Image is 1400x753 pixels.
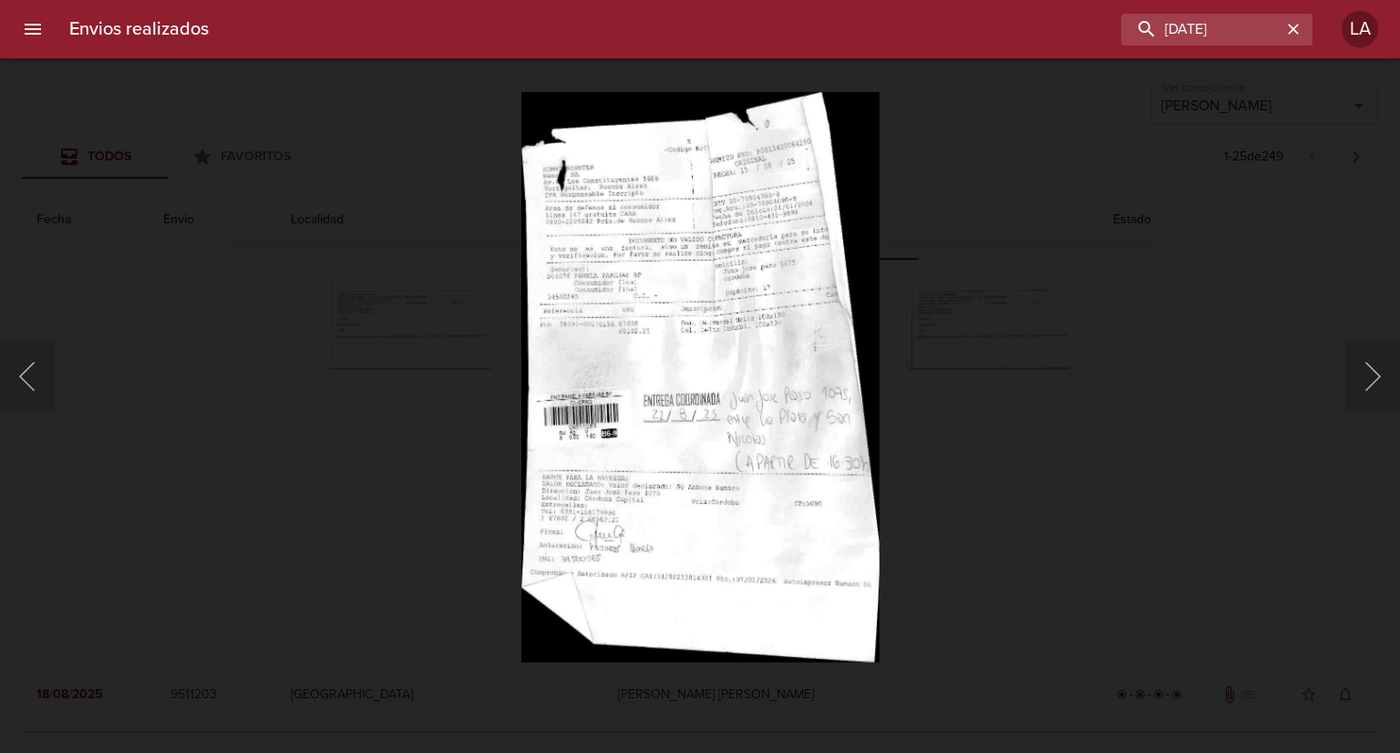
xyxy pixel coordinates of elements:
div: Abrir información de usuario [1342,11,1378,47]
div: LA [1342,11,1378,47]
img: Image [521,91,880,662]
button: menu [11,7,55,51]
input: buscar [1121,14,1282,46]
button: Siguiente [1345,340,1400,413]
h6: Envios realizados [69,15,209,44]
